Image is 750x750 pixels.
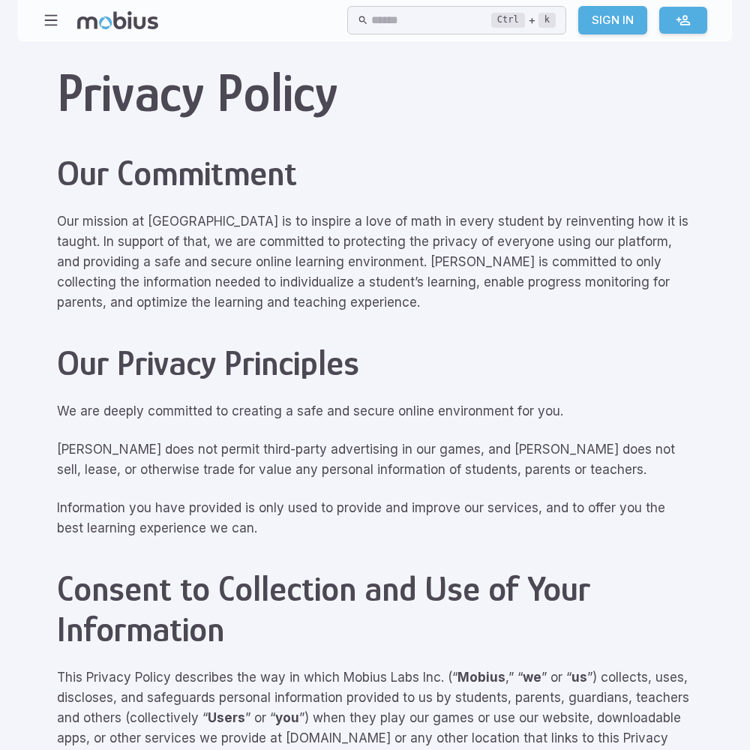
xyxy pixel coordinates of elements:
[57,211,693,313] p: Our mission at [GEOGRAPHIC_DATA] is to inspire a love of math in every student by reinventing how...
[57,153,693,193] h2: Our Commitment
[491,11,556,29] div: +
[275,710,299,725] strong: you
[57,343,693,383] h2: Our Privacy Principles
[457,670,505,685] strong: Mobius
[57,568,693,649] h2: Consent to Collection and Use of Your Information
[538,13,556,28] kbd: k
[491,13,525,28] kbd: Ctrl
[578,6,647,34] a: Sign In
[571,670,587,685] strong: us
[57,498,693,538] p: Information you have provided is only used to provide and improve our services, and to offer you ...
[57,401,693,421] p: We are deeply committed to creating a safe and secure online environment for you.
[208,710,245,725] strong: Users
[57,62,693,123] h1: Privacy Policy
[523,670,541,685] strong: we
[57,439,693,480] p: [PERSON_NAME] does not permit third-party advertising in our games, and [PERSON_NAME] does not se...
